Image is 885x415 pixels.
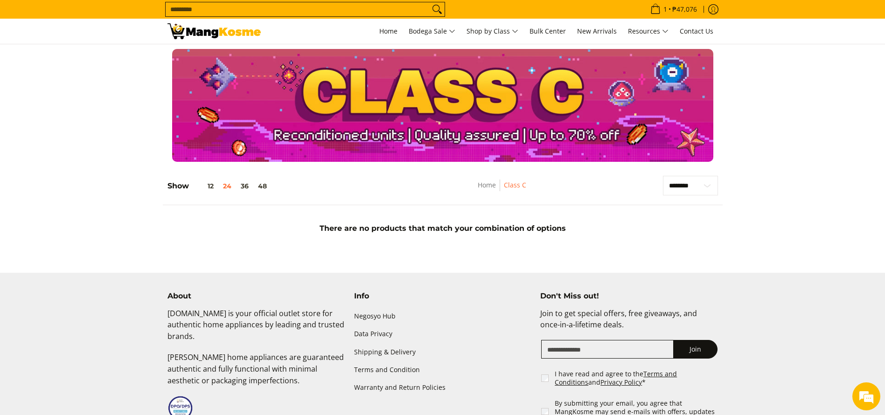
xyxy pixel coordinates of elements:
[404,19,460,44] a: Bodega Sale
[163,224,723,233] h5: There are no products that match your combination of options
[540,291,718,301] h4: Don't Miss out!
[167,181,272,191] h5: Show
[270,19,718,44] nav: Main Menu
[623,19,673,44] a: Resources
[167,291,345,301] h4: About
[555,370,718,386] label: I have read and agree to the and *
[504,180,526,189] a: Class C
[375,19,402,44] a: Home
[354,343,531,361] a: Shipping & Delivery
[189,182,218,190] button: 12
[167,308,345,352] p: [DOMAIN_NAME] is your official outlet store for authentic home appliances by leading and trusted ...
[354,379,531,396] a: Warranty and Return Policies
[236,182,253,190] button: 36
[628,26,669,37] span: Resources
[555,369,677,387] a: Terms and Conditions
[540,308,718,340] p: Join to get special offers, free giveaways, and once-in-a-lifetime deals.
[420,180,584,201] nav: Breadcrumbs
[409,26,455,37] span: Bodega Sale
[525,19,571,44] a: Bulk Center
[600,378,642,387] a: Privacy Policy
[530,27,566,35] span: Bulk Center
[673,340,718,359] button: Join
[253,182,272,190] button: 48
[577,27,617,35] span: New Arrivals
[662,6,669,13] span: 1
[430,2,445,16] button: Search
[467,26,518,37] span: Shop by Class
[354,291,531,301] h4: Info
[354,325,531,343] a: Data Privacy
[680,27,713,35] span: Contact Us
[354,361,531,379] a: Terms and Condition
[167,23,261,39] img: Class C Home &amp; Business Appliances: Up to 70% Off l Mang Kosme
[167,352,345,395] p: [PERSON_NAME] home appliances are guaranteed authentic and fully functional with minimal aestheti...
[572,19,621,44] a: New Arrivals
[462,19,523,44] a: Shop by Class
[379,27,397,35] span: Home
[675,19,718,44] a: Contact Us
[354,308,531,325] a: Negosyo Hub
[648,4,700,14] span: •
[478,180,496,189] a: Home
[671,6,698,13] span: ₱47,076
[218,182,236,190] button: 24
